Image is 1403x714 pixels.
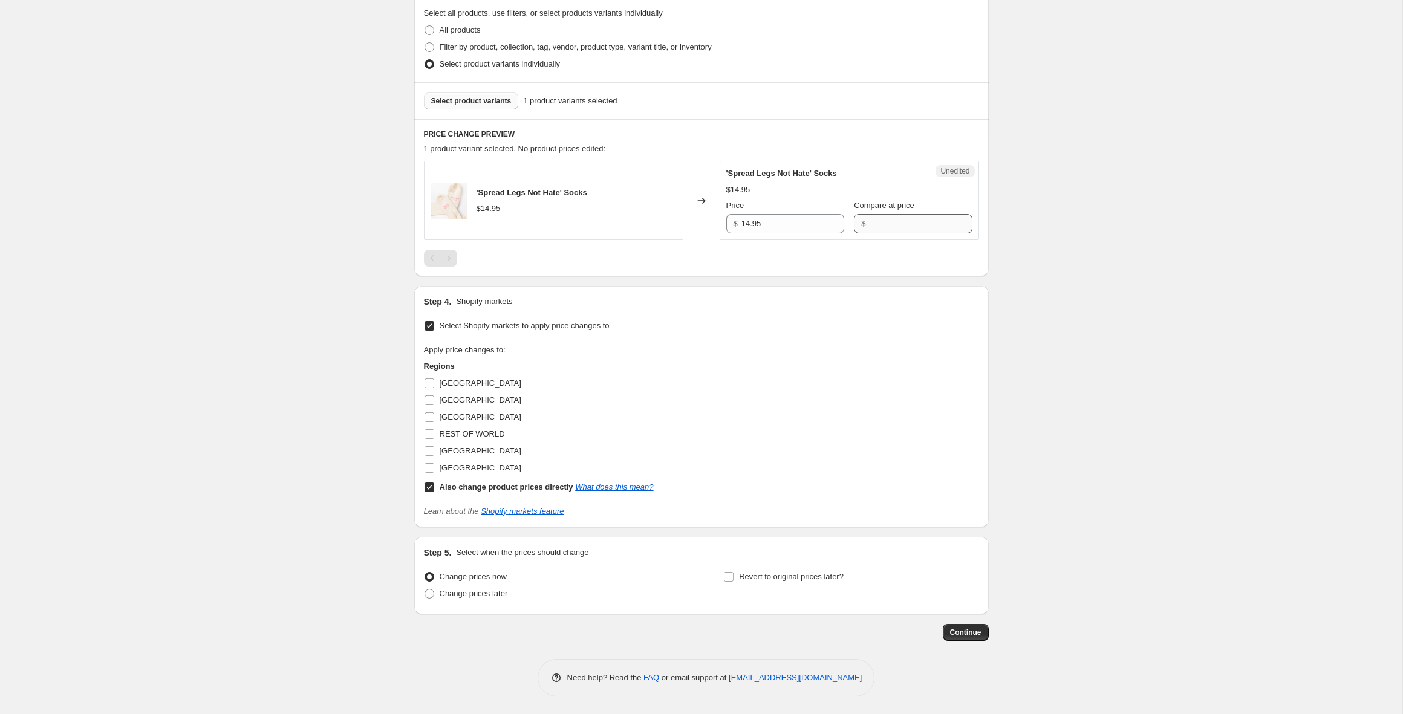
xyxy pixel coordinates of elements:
[726,201,744,210] span: Price
[567,673,644,682] span: Need help? Read the
[440,395,521,404] span: [GEOGRAPHIC_DATA]
[424,345,506,354] span: Apply price changes to:
[440,25,481,34] span: All products
[729,673,862,682] a: [EMAIL_ADDRESS][DOMAIN_NAME]
[440,321,610,330] span: Select Shopify markets to apply price changes to
[477,188,587,197] span: 'Spread Legs Not Hate' Socks
[940,166,969,176] span: Unedited
[943,624,989,641] button: Continue
[440,589,508,598] span: Change prices later
[440,463,521,472] span: [GEOGRAPHIC_DATA]
[861,219,865,228] span: $
[456,547,588,559] p: Select when the prices should change
[440,42,712,51] span: Filter by product, collection, tag, vendor, product type, variant title, or inventory
[424,296,452,308] h2: Step 4.
[440,482,573,492] b: Also change product prices directly
[440,572,507,581] span: Change prices now
[424,8,663,18] span: Select all products, use filters, or select products variants individually
[440,59,560,68] span: Select product variants individually
[739,572,844,581] span: Revert to original prices later?
[726,184,750,196] div: $14.95
[424,547,452,559] h2: Step 5.
[659,673,729,682] span: or email support at
[950,628,981,637] span: Continue
[424,129,979,139] h6: PRICE CHANGE PREVIEW
[481,507,564,516] a: Shopify markets feature
[424,507,564,516] i: Learn about the
[440,429,505,438] span: REST OF WORLD
[440,446,521,455] span: [GEOGRAPHIC_DATA]
[440,412,521,421] span: [GEOGRAPHIC_DATA]
[431,183,467,219] img: GirlsGetOff_SpicySocks_SpreadLegs_NotHate-02_80x.png
[726,169,837,178] span: 'Spread Legs Not Hate' Socks
[575,482,653,492] a: What does this mean?
[854,201,914,210] span: Compare at price
[424,360,654,372] h3: Regions
[431,96,512,106] span: Select product variants
[523,95,617,107] span: 1 product variants selected
[477,203,501,215] div: $14.95
[424,92,519,109] button: Select product variants
[440,378,521,388] span: [GEOGRAPHIC_DATA]
[643,673,659,682] a: FAQ
[734,219,738,228] span: $
[456,296,512,308] p: Shopify markets
[424,250,457,267] nav: Pagination
[424,144,606,153] span: 1 product variant selected. No product prices edited:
